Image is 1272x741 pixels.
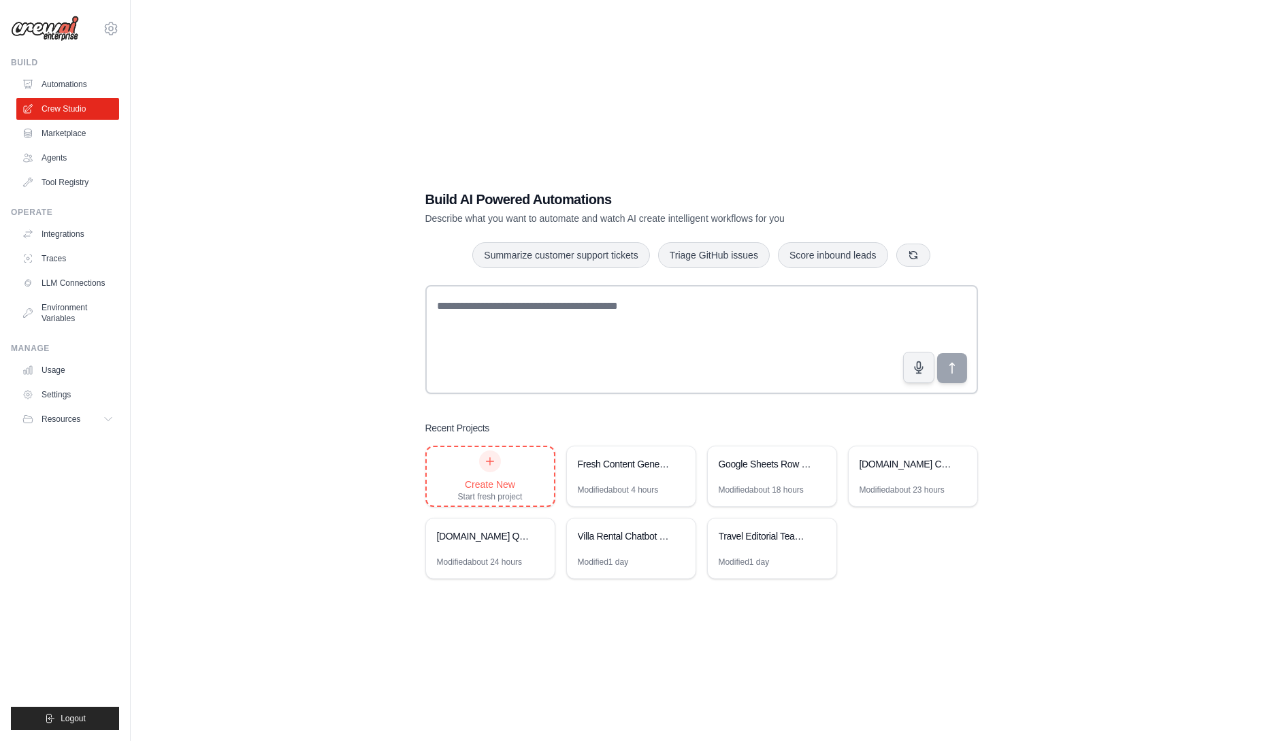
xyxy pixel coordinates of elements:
[16,223,119,245] a: Integrations
[11,207,119,218] div: Operate
[860,484,945,495] div: Modified about 23 hours
[719,457,812,471] div: Google Sheets Row Editor
[16,73,119,95] a: Automations
[16,384,119,406] a: Settings
[16,297,119,329] a: Environment Variables
[16,147,119,169] a: Agents
[42,414,80,425] span: Resources
[578,484,659,495] div: Modified about 4 hours
[16,359,119,381] a: Usage
[719,529,812,543] div: Travel Editorial Team - [DOMAIN_NAME] & [DOMAIN_NAME]
[472,242,649,268] button: Summarize customer support tickets
[437,529,530,543] div: [DOMAIN_NAME] Quote Generator
[719,557,770,567] div: Modified 1 day
[425,190,883,209] h1: Build AI Powered Automations
[578,457,671,471] div: Fresh Content Generator - Anti-Repetition Engine
[16,171,119,193] a: Tool Registry
[578,529,671,543] div: Villa Rental Chatbot Builder
[425,212,883,225] p: Describe what you want to automate and watch AI create intelligent workflows for you
[11,16,79,42] img: Logo
[719,484,804,495] div: Modified about 18 hours
[903,352,934,383] button: Click to speak your automation idea
[896,244,930,267] button: Get new suggestions
[16,408,119,430] button: Resources
[778,242,888,268] button: Score inbound leads
[16,272,119,294] a: LLM Connections
[658,242,770,268] button: Triage GitHub issues
[860,457,953,471] div: [DOMAIN_NAME] Continuous Website Improvement
[425,421,490,435] h3: Recent Projects
[61,713,86,724] span: Logout
[16,122,119,144] a: Marketplace
[458,491,523,502] div: Start fresh project
[11,707,119,730] button: Logout
[11,343,119,354] div: Manage
[1204,676,1272,741] iframe: Chat Widget
[437,557,522,567] div: Modified about 24 hours
[458,478,523,491] div: Create New
[16,98,119,120] a: Crew Studio
[16,248,119,269] a: Traces
[578,557,629,567] div: Modified 1 day
[11,57,119,68] div: Build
